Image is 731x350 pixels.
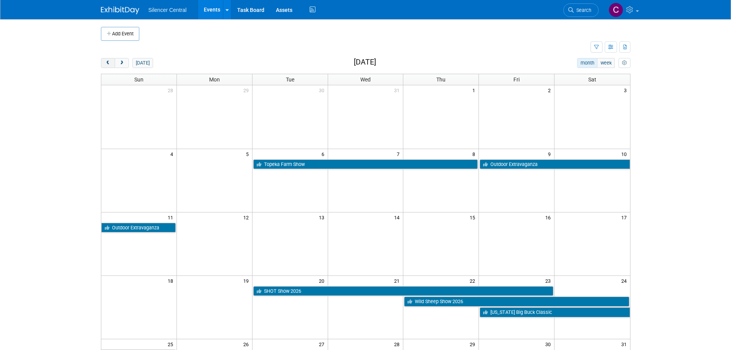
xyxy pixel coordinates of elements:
span: 31 [393,85,403,95]
span: 7 [396,149,403,159]
span: 13 [318,212,328,222]
button: [DATE] [132,58,153,68]
span: 8 [472,149,479,159]
span: Thu [436,76,446,83]
img: ExhibitDay [101,7,139,14]
img: Cade Cox [609,3,623,17]
span: Silencer Central [149,7,187,13]
span: Mon [209,76,220,83]
a: Wild Sheep Show 2026 [404,297,629,307]
a: Search [563,3,599,17]
h2: [DATE] [354,58,376,66]
span: 28 [167,85,177,95]
span: 27 [318,339,328,349]
span: 9 [547,149,554,159]
span: 23 [545,276,554,285]
span: 28 [393,339,403,349]
span: 11 [167,212,177,222]
span: 15 [469,212,479,222]
span: 31 [620,339,630,349]
span: Search [574,7,591,13]
a: SHOT Show 2026 [253,286,553,296]
span: 6 [321,149,328,159]
button: Add Event [101,27,139,41]
button: month [577,58,597,68]
i: Personalize Calendar [622,61,627,66]
button: myCustomButton [619,58,630,68]
span: Tue [286,76,294,83]
span: Sun [134,76,144,83]
span: 1 [472,85,479,95]
span: 18 [167,276,177,285]
span: 10 [620,149,630,159]
span: 26 [243,339,252,349]
a: Outdoor Extravaganza [101,223,176,233]
span: 4 [170,149,177,159]
span: 21 [393,276,403,285]
span: 24 [620,276,630,285]
span: 16 [545,212,554,222]
span: 2 [547,85,554,95]
a: [US_STATE] Big Buck Classic [480,307,630,317]
span: 19 [243,276,252,285]
a: Outdoor Extravaganza [480,159,630,169]
span: 30 [318,85,328,95]
span: 3 [623,85,630,95]
span: 17 [620,212,630,222]
span: 29 [243,85,252,95]
span: Wed [360,76,371,83]
span: 22 [469,276,479,285]
span: 25 [167,339,177,349]
span: Fri [513,76,520,83]
a: Topeka Farm Show [253,159,478,169]
span: 12 [243,212,252,222]
span: 5 [245,149,252,159]
button: week [597,58,615,68]
span: 30 [545,339,554,349]
button: next [115,58,129,68]
span: 29 [469,339,479,349]
span: Sat [588,76,596,83]
span: 20 [318,276,328,285]
button: prev [101,58,115,68]
span: 14 [393,212,403,222]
